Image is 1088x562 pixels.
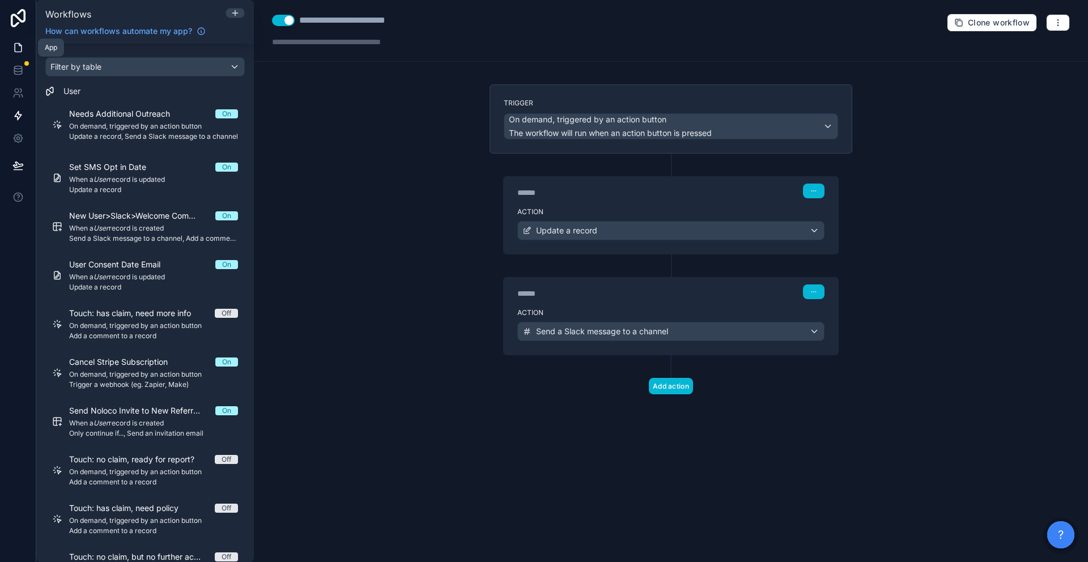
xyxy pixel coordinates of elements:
span: Clone workflow [968,18,1030,28]
span: Send a Slack message to a channel [536,326,668,337]
a: How can workflows automate my app? [41,25,210,37]
div: App [45,43,57,52]
label: Trigger [504,99,838,108]
span: The workflow will run when an action button is pressed [509,128,712,138]
button: ? [1047,521,1074,548]
span: How can workflows automate my app? [45,25,192,37]
button: Add action [649,378,693,394]
button: Update a record [517,221,824,240]
button: Clone workflow [947,14,1037,32]
button: On demand, triggered by an action buttonThe workflow will run when an action button is pressed [504,113,838,139]
label: Action [517,207,824,216]
label: Action [517,308,824,317]
span: Workflows [45,8,91,20]
span: On demand, triggered by an action button [509,114,666,125]
span: Update a record [536,225,597,236]
button: Send a Slack message to a channel [517,322,824,341]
